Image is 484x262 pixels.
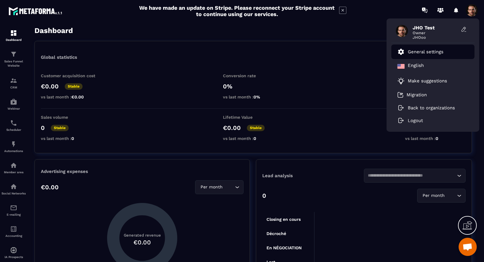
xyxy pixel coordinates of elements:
[71,136,74,141] span: 0
[2,157,26,178] a: automationsautomationsMember area
[262,173,364,178] p: Lead analysis
[2,72,26,94] a: formationformationCRM
[195,180,244,194] div: Search for option
[446,192,456,199] input: Search for option
[2,86,26,89] p: CRM
[2,107,26,110] p: Webinar
[267,217,301,222] tspan: Closing en cours
[223,83,283,90] p: 0%
[223,124,241,131] p: €0.00
[408,78,447,84] p: Make suggestions
[2,59,26,68] p: Sales Funnel Website
[65,83,83,90] p: Stable
[368,172,456,179] input: Search for option
[2,255,26,259] p: IA Prospects
[2,25,26,46] a: formationformationDashboard
[2,38,26,41] p: Dashboard
[2,221,26,242] a: accountantaccountantAccounting
[34,26,73,35] h3: Dashboard
[397,48,443,55] a: General settings
[41,73,101,78] p: Customer acquisition cost
[41,115,101,120] p: Sales volume
[2,200,26,221] a: emailemailE-mailing
[10,98,17,105] img: automations
[10,183,17,190] img: social-network
[247,125,265,131] p: Stable
[2,128,26,131] p: Scheduler
[2,178,26,200] a: social-networksocial-networkSocial Networks
[2,46,26,72] a: formationformationSales Funnel Website
[408,105,455,111] p: Back to organizations
[223,115,283,120] p: Lifetime Value
[10,141,17,148] img: automations
[397,77,461,85] a: Make suggestions
[10,51,17,58] img: formation
[2,149,26,153] p: Automations
[413,35,458,40] span: JHOoo
[71,95,84,99] span: €0.00
[364,169,466,183] div: Search for option
[138,5,336,17] h2: We have made an update on Stripe. Please reconnect your Stripe account to continue using our serv...
[253,95,260,99] span: 0%
[408,118,423,123] p: Logout
[408,63,424,70] p: English
[51,125,69,131] p: Stable
[41,136,101,141] p: vs last month :
[10,119,17,127] img: scheduler
[267,245,302,250] tspan: En NÉGOCIATION
[10,162,17,169] img: automations
[2,136,26,157] a: automationsautomationsAutomations
[10,247,17,254] img: automations
[262,192,266,199] p: 0
[223,95,283,99] p: vs last month :
[41,124,45,131] p: 0
[41,55,77,60] p: Global statistics
[10,204,17,211] img: email
[421,192,446,199] span: Per month
[41,95,101,99] p: vs last month :
[459,238,477,256] div: Open chat
[2,192,26,195] p: Social Networks
[10,225,17,233] img: accountant
[2,94,26,115] a: automationsautomationsWebinar
[199,184,224,191] span: Per month
[407,92,427,98] p: Migration
[436,136,438,141] span: 0
[10,77,17,84] img: formation
[10,29,17,37] img: formation
[397,105,455,111] a: Back to organizations
[2,171,26,174] p: Member area
[41,169,244,174] p: Advertising expenses
[253,136,256,141] span: 0
[223,73,283,78] p: Conversion rate
[397,92,427,98] a: Migration
[2,115,26,136] a: schedulerschedulerScheduler
[41,83,59,90] p: €0.00
[8,5,63,16] img: logo
[224,184,234,191] input: Search for option
[417,189,466,203] div: Search for option
[41,184,59,191] p: €0.00
[2,213,26,216] p: E-mailing
[408,49,443,55] p: General settings
[267,231,286,236] tspan: Décroché
[2,234,26,237] p: Accounting
[413,31,458,35] span: Owner
[413,25,458,31] span: JHO Test
[223,136,283,141] p: vs last month :
[405,136,466,141] p: vs last month :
